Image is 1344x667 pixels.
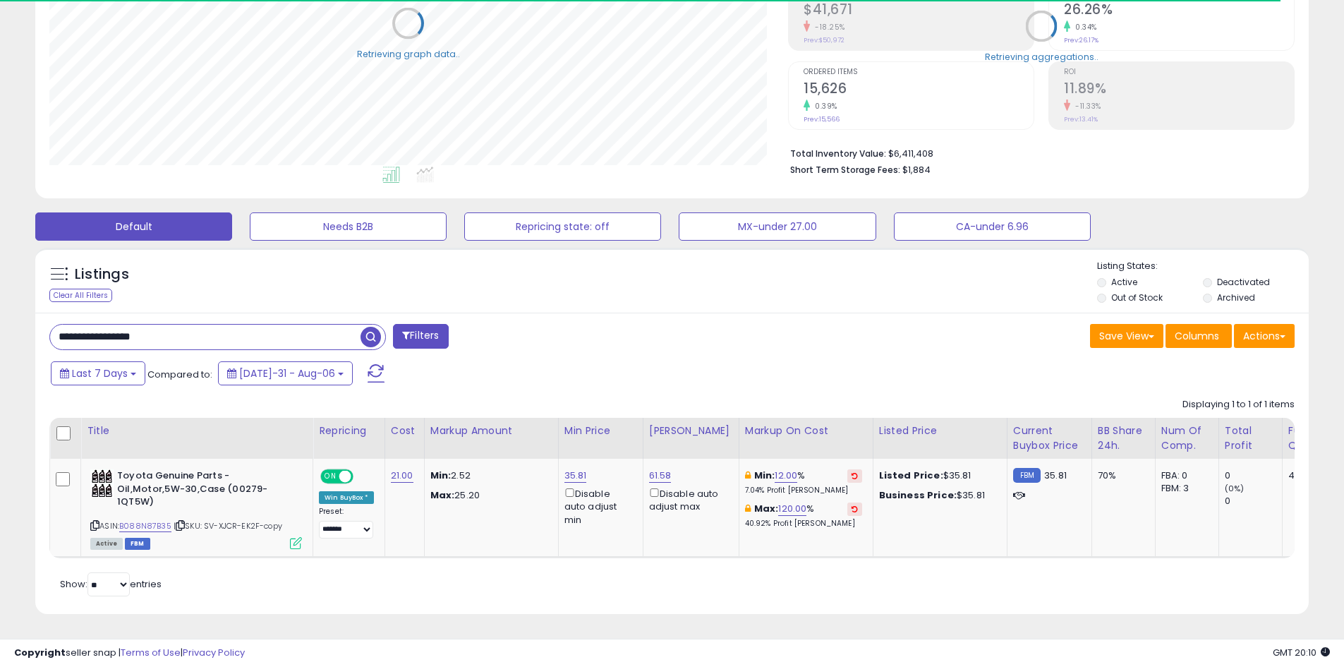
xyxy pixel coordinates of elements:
[183,646,245,659] a: Privacy Policy
[754,502,779,515] b: Max:
[75,265,129,284] h5: Listings
[1111,276,1137,288] label: Active
[1044,469,1067,482] span: 35.81
[754,469,775,482] b: Min:
[1225,495,1282,507] div: 0
[985,50,1098,63] div: Retrieving aggregations..
[49,289,112,302] div: Clear All Filters
[391,423,418,438] div: Cost
[1166,324,1232,348] button: Columns
[649,486,728,513] div: Disable auto adjust max
[239,366,335,380] span: [DATE]-31 - Aug-06
[1273,646,1330,659] span: 2025-08-14 20:10 GMT
[14,646,66,659] strong: Copyright
[679,212,876,241] button: MX-under 27.00
[1161,469,1208,482] div: FBA: 0
[14,647,245,660] div: seller snap | |
[879,469,943,482] b: Listed Price:
[1288,469,1332,482] div: 49
[1217,276,1270,288] label: Deactivated
[745,423,867,438] div: Markup on Cost
[879,469,996,482] div: $35.81
[430,423,552,438] div: Markup Amount
[879,423,1001,438] div: Listed Price
[430,488,455,502] strong: Max:
[319,491,374,504] div: Win BuyBox *
[121,646,181,659] a: Terms of Use
[879,488,957,502] b: Business Price:
[1097,260,1309,273] p: Listing States:
[430,489,547,502] p: 25.20
[745,469,862,495] div: %
[1225,469,1282,482] div: 0
[564,469,587,483] a: 35.81
[319,507,374,539] div: Preset:
[218,361,353,385] button: [DATE]-31 - Aug-06
[1098,469,1144,482] div: 70%
[117,469,289,512] b: Toyota Genuine Parts - Oil,Motor,5W-30,Case (00279-1QT5W)
[879,489,996,502] div: $35.81
[1182,398,1295,411] div: Displaying 1 to 1 of 1 items
[1161,423,1213,453] div: Num of Comp.
[1225,483,1245,494] small: (0%)
[775,469,797,483] a: 12.00
[393,324,448,349] button: Filters
[351,471,374,483] span: OFF
[778,502,806,516] a: 120.00
[739,418,873,459] th: The percentage added to the cost of goods (COGS) that forms the calculator for Min & Max prices.
[649,469,672,483] a: 61.58
[322,471,339,483] span: ON
[90,469,302,548] div: ASIN:
[745,503,862,529] div: %
[174,520,282,531] span: | SKU: SV-XJCR-EK2F-copy
[649,423,733,438] div: [PERSON_NAME]
[391,469,413,483] a: 21.00
[1098,423,1149,453] div: BB Share 24h.
[1288,423,1337,453] div: Fulfillable Quantity
[564,423,637,438] div: Min Price
[1013,468,1041,483] small: FBM
[90,538,123,550] span: All listings currently available for purchase on Amazon
[1234,324,1295,348] button: Actions
[1175,329,1219,343] span: Columns
[564,486,632,527] div: Disable auto adjust min
[35,212,232,241] button: Default
[125,538,150,550] span: FBM
[319,423,379,438] div: Repricing
[1225,423,1276,453] div: Total Profit
[51,361,145,385] button: Last 7 Days
[1090,324,1163,348] button: Save View
[1217,292,1255,304] label: Archived
[430,469,452,482] strong: Min:
[87,423,307,438] div: Title
[1161,482,1208,495] div: FBM: 3
[250,212,447,241] button: Needs B2B
[430,469,547,482] p: 2.52
[90,469,114,498] img: 41W7fbXtNBL._SL40_.jpg
[464,212,661,241] button: Repricing state: off
[119,520,171,532] a: B088N87B35
[745,486,862,495] p: 7.04% Profit [PERSON_NAME]
[745,519,862,529] p: 40.92% Profit [PERSON_NAME]
[147,368,212,381] span: Compared to:
[60,577,162,591] span: Show: entries
[357,47,460,60] div: Retrieving graph data..
[72,366,128,380] span: Last 7 Days
[1111,292,1163,304] label: Out of Stock
[1013,423,1086,453] div: Current Buybox Price
[894,212,1091,241] button: CA-under 6.96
